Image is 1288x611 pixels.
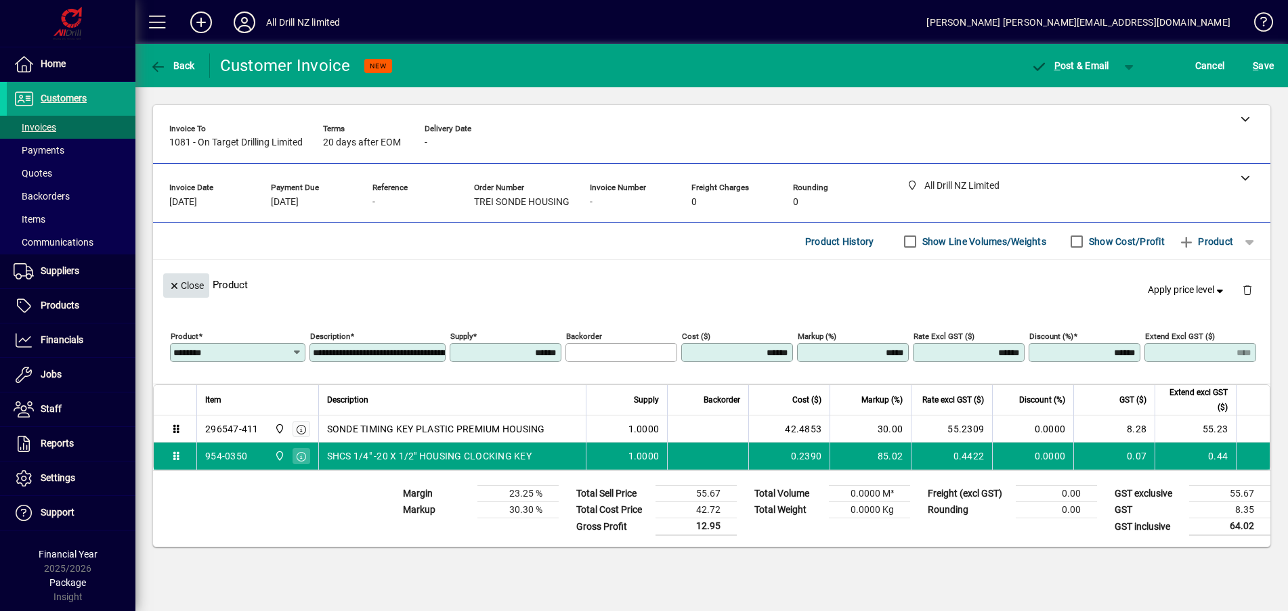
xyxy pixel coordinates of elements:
span: All Drill NZ Limited [271,422,286,436]
span: Discount (%) [1019,392,1065,407]
a: Backorders [7,185,135,208]
span: Customers [41,93,87,104]
td: 8.35 [1189,502,1270,518]
td: Freight (excl GST) [921,486,1016,502]
span: Package [49,577,86,588]
span: Apply price level [1148,283,1226,297]
mat-label: Markup (%) [798,332,836,341]
span: Rate excl GST ($) [922,392,984,407]
app-page-header-button: Delete [1231,284,1264,296]
span: Settings [41,472,75,483]
button: Cancel [1192,53,1228,78]
td: Margin [396,486,477,502]
span: GST ($) [1119,392,1146,407]
span: Reports [41,438,74,449]
td: 30.00 [830,415,911,443]
td: GST [1108,502,1189,518]
span: Cost ($) [792,392,821,407]
span: Backorders [14,191,70,202]
span: Extend excl GST ($) [1163,385,1228,415]
app-page-header-button: Back [135,53,210,78]
td: 0.00 [1016,486,1097,502]
mat-label: Backorder [566,332,602,341]
a: Financials [7,323,135,357]
td: 0.0000 M³ [829,486,910,502]
td: 12.95 [656,518,737,535]
button: Post & Email [1024,53,1116,78]
a: Quotes [7,162,135,185]
span: NEW [370,62,387,70]
td: GST inclusive [1108,518,1189,535]
a: Communications [7,231,135,254]
td: 23.25 % [477,486,559,502]
td: 42.72 [656,502,737,518]
a: Products [7,289,135,323]
button: Save [1249,53,1277,78]
td: 55.67 [656,486,737,502]
button: Close [163,273,209,298]
td: GST exclusive [1108,486,1189,502]
label: Show Cost/Profit [1086,235,1165,248]
button: Product History [800,229,880,254]
td: 0.00 [1016,502,1097,518]
span: - [425,137,427,148]
span: Communications [14,237,93,248]
td: 8.28 [1073,415,1155,443]
a: Invoices [7,116,135,139]
div: 296547-411 [205,422,259,436]
td: 0.44 [1155,443,1236,470]
span: Description [327,392,368,407]
td: Total Cost Price [570,502,656,518]
span: ost & Email [1031,60,1109,71]
td: 42.4853 [748,415,830,443]
td: Gross Profit [570,518,656,535]
div: Product [153,260,1270,309]
button: Add [179,10,223,35]
div: [PERSON_NAME] [PERSON_NAME][EMAIL_ADDRESS][DOMAIN_NAME] [926,12,1230,33]
a: Jobs [7,358,135,392]
span: Payments [14,145,64,156]
span: Financial Year [39,549,98,560]
span: Quotes [14,168,52,179]
td: 85.02 [830,443,911,470]
button: Profile [223,10,266,35]
span: [DATE] [271,197,299,208]
button: Delete [1231,273,1264,306]
mat-label: Discount (%) [1029,332,1073,341]
a: Knowledge Base [1244,3,1271,47]
span: Product [1178,231,1233,252]
span: Markup (%) [861,392,903,407]
span: Support [41,507,74,518]
span: SONDE TIMING KEY PLASTIC PREMIUM HOUSING [327,422,545,436]
div: 55.2309 [920,422,984,436]
td: 30.30 % [477,502,559,518]
button: Back [146,53,198,78]
button: Product [1172,229,1240,254]
td: Total Weight [748,502,829,518]
span: Cancel [1195,55,1225,76]
span: 0 [691,197,697,208]
span: Product History [805,231,874,252]
span: Back [150,60,195,71]
span: All Drill NZ Limited [271,449,286,463]
span: Close [169,275,204,297]
span: 1.0000 [628,422,660,436]
span: SHCS 1/4" -20 X 1/2" HOUSING CLOCKING KEY [327,449,532,463]
span: 20 days after EOM [323,137,401,148]
td: Total Volume [748,486,829,502]
a: Items [7,208,135,231]
span: - [590,197,593,208]
span: Products [41,300,79,311]
span: 1081 - On Target Drilling Limited [169,137,303,148]
td: Markup [396,502,477,518]
span: [DATE] [169,197,197,208]
span: Staff [41,403,62,414]
td: 0.0000 Kg [829,502,910,518]
div: 954-0350 [205,449,247,463]
td: 0.0000 [992,443,1073,470]
span: Financials [41,334,83,345]
span: Invoices [14,122,56,133]
a: Suppliers [7,254,135,288]
a: Support [7,496,135,530]
span: TREI SONDE HOUSING [474,197,570,208]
